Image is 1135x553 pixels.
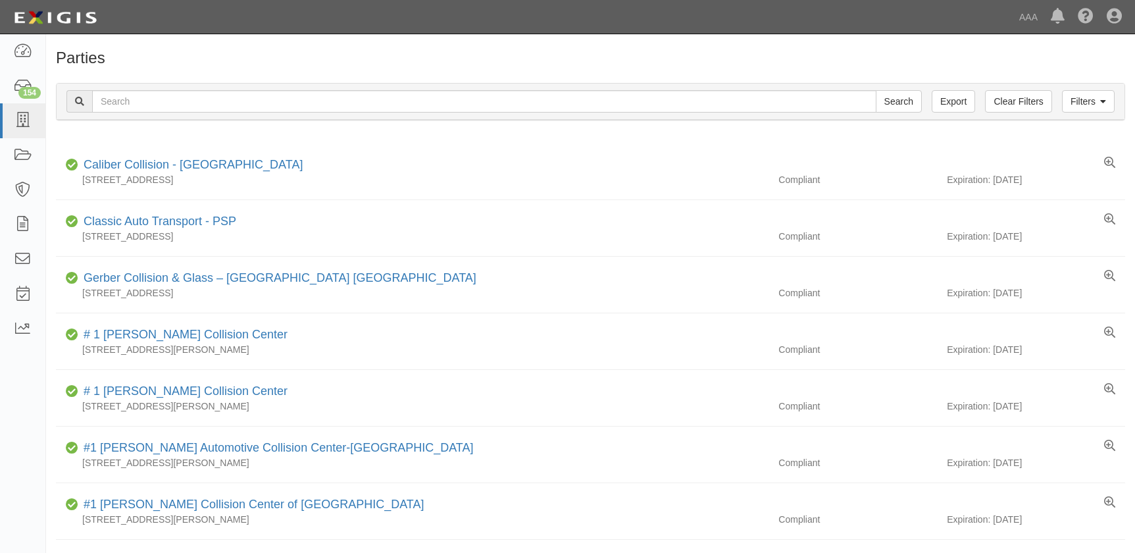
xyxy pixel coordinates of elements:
[92,90,876,113] input: Search
[1104,157,1115,170] a: View results summary
[56,49,1125,66] h1: Parties
[1062,90,1115,113] a: Filters
[947,343,1125,356] div: Expiration: [DATE]
[78,213,236,230] div: Classic Auto Transport - PSP
[1078,9,1094,25] i: Help Center - Complianz
[947,173,1125,186] div: Expiration: [DATE]
[947,513,1125,526] div: Expiration: [DATE]
[84,328,288,341] a: # 1 [PERSON_NAME] Collision Center
[947,230,1125,243] div: Expiration: [DATE]
[1104,440,1115,453] a: View results summary
[56,230,769,243] div: [STREET_ADDRESS]
[84,271,476,284] a: Gerber Collision & Glass – [GEOGRAPHIC_DATA] [GEOGRAPHIC_DATA]
[985,90,1051,113] a: Clear Filters
[932,90,975,113] a: Export
[56,343,769,356] div: [STREET_ADDRESS][PERSON_NAME]
[66,444,78,453] i: Compliant
[1104,327,1115,340] a: View results summary
[769,456,947,469] div: Compliant
[18,87,41,99] div: 154
[769,513,947,526] div: Compliant
[78,496,424,513] div: #1 Cochran Collision Center of Greensburg
[947,456,1125,469] div: Expiration: [DATE]
[78,327,288,344] div: # 1 Cochran Collision Center
[10,6,101,30] img: logo-5460c22ac91f19d4615b14bd174203de0afe785f0fc80cf4dbbc73dc1793850b.png
[56,513,769,526] div: [STREET_ADDRESS][PERSON_NAME]
[876,90,922,113] input: Search
[78,440,474,457] div: #1 Cochran Automotive Collision Center-Monroeville
[78,383,288,400] div: # 1 Cochran Collision Center
[84,498,424,511] a: #1 [PERSON_NAME] Collision Center of [GEOGRAPHIC_DATA]
[78,270,476,287] div: Gerber Collision & Glass – Houston Brighton
[769,286,947,300] div: Compliant
[84,384,288,398] a: # 1 [PERSON_NAME] Collision Center
[66,217,78,226] i: Compliant
[84,215,236,228] a: Classic Auto Transport - PSP
[56,456,769,469] div: [STREET_ADDRESS][PERSON_NAME]
[56,286,769,300] div: [STREET_ADDRESS]
[84,158,303,171] a: Caliber Collision - [GEOGRAPHIC_DATA]
[769,173,947,186] div: Compliant
[56,173,769,186] div: [STREET_ADDRESS]
[769,400,947,413] div: Compliant
[78,157,303,174] div: Caliber Collision - Gainesville
[947,400,1125,413] div: Expiration: [DATE]
[1013,4,1044,30] a: AAA
[1104,270,1115,283] a: View results summary
[66,161,78,170] i: Compliant
[84,441,474,454] a: #1 [PERSON_NAME] Automotive Collision Center-[GEOGRAPHIC_DATA]
[769,343,947,356] div: Compliant
[1104,213,1115,226] a: View results summary
[769,230,947,243] div: Compliant
[947,286,1125,300] div: Expiration: [DATE]
[56,400,769,413] div: [STREET_ADDRESS][PERSON_NAME]
[66,500,78,510] i: Compliant
[66,387,78,396] i: Compliant
[66,274,78,283] i: Compliant
[1104,383,1115,396] a: View results summary
[66,330,78,340] i: Compliant
[1104,496,1115,510] a: View results summary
